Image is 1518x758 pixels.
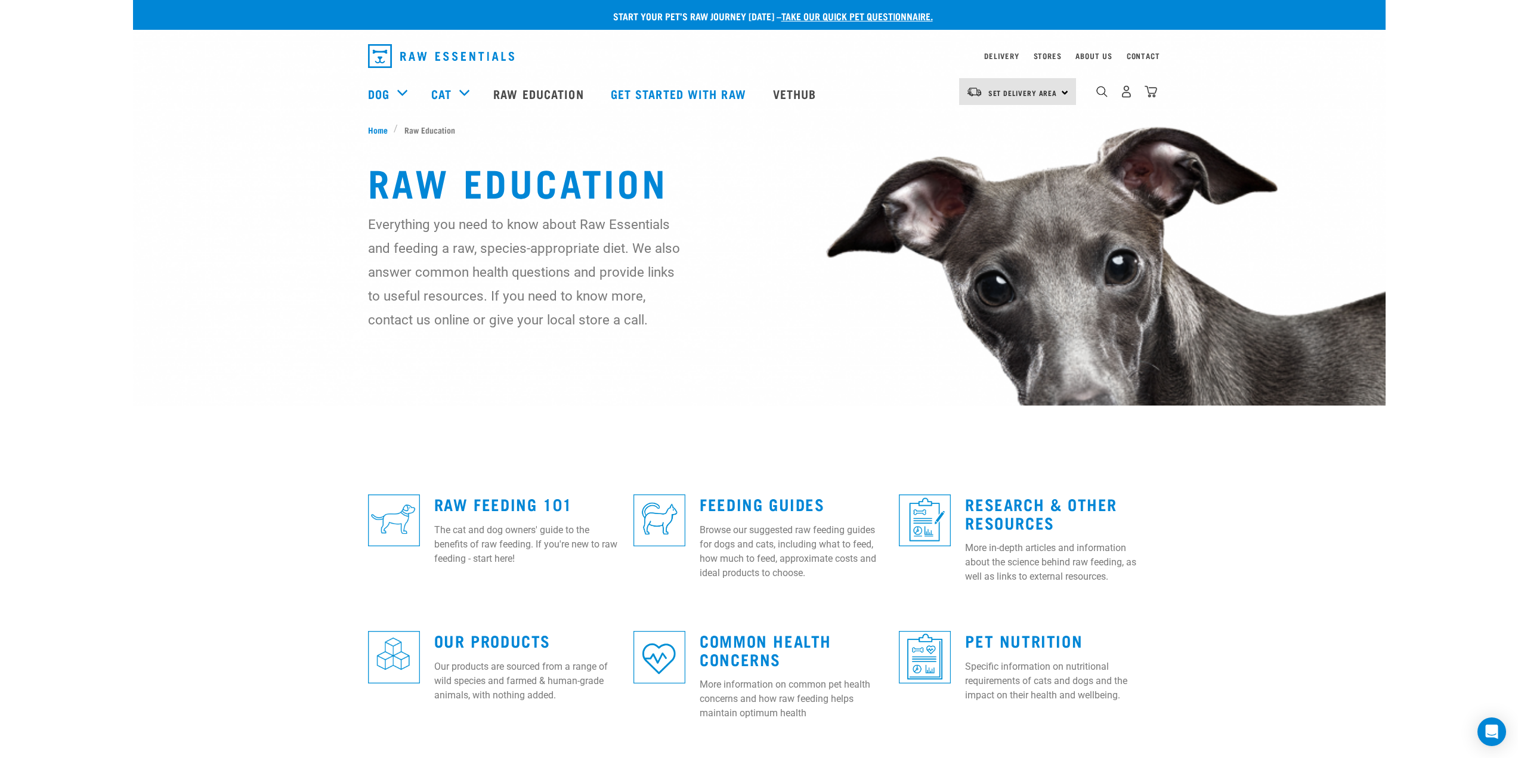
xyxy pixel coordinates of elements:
[633,494,685,546] img: re-icons-cat2-sq-blue.png
[481,70,598,117] a: Raw Education
[434,636,551,645] a: Our Products
[781,13,933,18] a: take our quick pet questionnaire.
[984,54,1019,58] a: Delivery
[368,85,389,103] a: Dog
[1096,86,1108,97] img: home-icon-1@2x.png
[368,212,681,332] p: Everything you need to know about Raw Essentials and feeding a raw, species-appropriate diet. We ...
[1120,85,1133,98] img: user.png
[434,499,573,508] a: Raw Feeding 101
[599,70,761,117] a: Get started with Raw
[368,123,1151,136] nav: breadcrumbs
[434,523,619,566] p: The cat and dog owners' guide to the benefits of raw feeding. If you're new to raw feeding - star...
[965,499,1117,527] a: Research & Other Resources
[761,70,831,117] a: Vethub
[142,9,1395,23] p: Start your pet’s raw journey [DATE] –
[633,631,685,683] img: re-icons-heart-sq-blue.png
[1075,54,1112,58] a: About Us
[1145,85,1157,98] img: home-icon@2x.png
[899,494,951,546] img: re-icons-healthcheck1-sq-blue.png
[368,160,1151,203] h1: Raw Education
[988,91,1058,95] span: Set Delivery Area
[966,86,982,97] img: van-moving.png
[368,494,420,546] img: re-icons-dog3-sq-blue.png
[133,70,1386,117] nav: dropdown navigation
[431,85,452,103] a: Cat
[965,636,1083,645] a: Pet Nutrition
[368,631,420,683] img: re-icons-cubes2-sq-blue.png
[434,660,619,703] p: Our products are sourced from a range of wild species and farmed & human-grade animals, with noth...
[368,123,388,136] span: Home
[368,123,394,136] a: Home
[700,499,824,508] a: Feeding Guides
[368,44,514,68] img: Raw Essentials Logo
[700,636,831,663] a: Common Health Concerns
[358,39,1160,73] nav: dropdown navigation
[700,677,885,720] p: More information on common pet health concerns and how raw feeding helps maintain optimum health
[899,631,951,683] img: re-icons-healthcheck3-sq-blue.png
[1477,717,1506,746] div: Open Intercom Messenger
[965,660,1150,703] p: Specific information on nutritional requirements of cats and dogs and the impact on their health ...
[965,541,1150,584] p: More in-depth articles and information about the science behind raw feeding, as well as links to ...
[700,523,885,580] p: Browse our suggested raw feeding guides for dogs and cats, including what to feed, how much to fe...
[1034,54,1062,58] a: Stores
[1127,54,1160,58] a: Contact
